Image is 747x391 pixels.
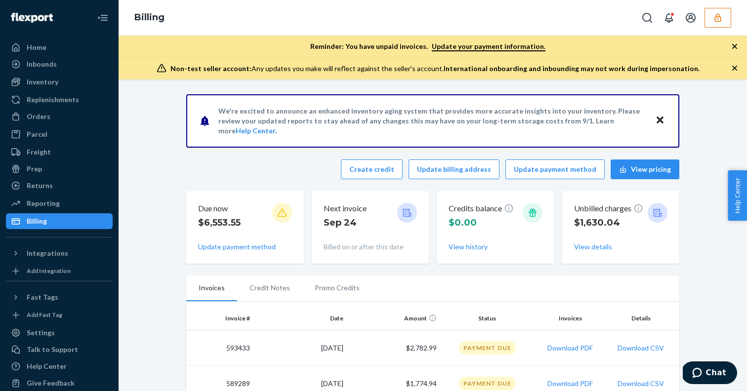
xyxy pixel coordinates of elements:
[6,358,113,374] a: Help Center
[27,345,78,354] div: Talk to Support
[27,112,50,121] div: Orders
[574,216,643,229] p: $1,630.04
[6,265,113,277] a: Add Integration
[27,59,57,69] div: Inbounds
[547,379,593,389] button: Download PDF
[618,343,664,353] button: Download CSV
[449,203,514,214] p: Credits balance
[681,8,701,28] button: Open account menu
[6,342,113,357] button: Talk to Support
[432,42,545,51] a: Update your payment information.
[6,195,113,211] a: Reporting
[6,161,113,177] a: Prep
[324,216,367,229] p: Sep 24
[170,64,251,73] span: Non-test seller account:
[444,64,700,73] span: International onboarding and inbounding may not work during impersonation.
[459,377,516,390] div: Payment Due
[198,242,276,252] button: Update payment method
[459,341,516,354] div: Payment Due
[6,92,113,108] a: Replenishments
[574,242,612,252] button: View details
[6,309,113,321] a: Add Fast Tag
[6,56,113,72] a: Inbounds
[27,378,75,388] div: Give Feedback
[170,64,700,74] div: Any updates you make will reflect against the seller's account.
[441,307,534,330] th: Status
[126,3,172,32] ol: breadcrumbs
[6,325,113,341] a: Settings
[236,126,275,135] a: Help Center
[618,379,664,389] button: Download CSV
[27,95,79,105] div: Replenishments
[27,42,46,52] div: Home
[6,144,113,160] a: Freight
[347,307,441,330] th: Amount
[6,245,113,261] button: Integrations
[683,361,737,386] iframe: Opens a widget where you can chat to one of our agents
[607,307,679,330] th: Details
[27,147,51,157] div: Freight
[27,311,62,319] div: Add Fast Tag
[6,126,113,142] a: Parcel
[27,198,60,208] div: Reporting
[505,159,605,179] button: Update payment method
[218,106,646,136] p: We're excited to announce an enhanced inventory aging system that provides more accurate insights...
[324,203,367,214] p: Next invoice
[198,216,241,229] p: $6,553.55
[6,213,113,229] a: Billing
[574,203,643,214] p: Unbilled charges
[659,8,679,28] button: Open notifications
[27,328,55,338] div: Settings
[728,170,747,221] button: Help Center
[324,242,417,252] p: Billed on or after this date
[27,164,42,174] div: Prep
[6,74,113,90] a: Inventory
[6,178,113,194] a: Returns
[27,77,58,87] div: Inventory
[254,307,347,330] th: Date
[611,159,679,179] button: View pricing
[6,39,113,55] a: Home
[93,8,113,28] button: Close Navigation
[27,216,47,226] div: Billing
[27,248,68,258] div: Integrations
[27,292,58,302] div: Fast Tags
[310,41,545,51] p: Reminder: You have unpaid invoices.
[27,129,47,139] div: Parcel
[11,13,53,23] img: Flexport logo
[186,275,237,301] li: Invoices
[654,114,666,128] button: Close
[27,267,71,275] div: Add Integration
[254,330,347,366] td: [DATE]
[6,109,113,124] a: Orders
[449,217,477,228] span: $0.00
[27,361,67,371] div: Help Center
[237,275,302,300] li: Credit Notes
[347,330,441,366] td: $2,782.99
[134,12,165,23] a: Billing
[186,307,254,330] th: Invoice #
[449,242,488,252] button: View history
[6,375,113,391] button: Give Feedback
[198,203,241,214] p: Due now
[27,181,53,191] div: Returns
[186,330,254,366] td: 593433
[409,159,499,179] button: Update billing address
[547,343,593,353] button: Download PDF
[534,307,607,330] th: Invoices
[341,159,403,179] button: Create credit
[637,8,657,28] button: Open Search Box
[302,275,372,300] li: Promo Credits
[6,289,113,305] button: Fast Tags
